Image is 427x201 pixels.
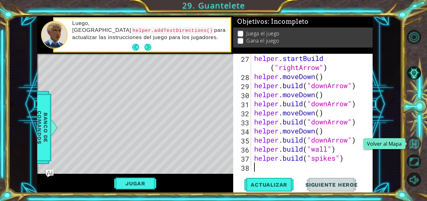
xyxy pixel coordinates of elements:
div: 30 [234,91,251,100]
button: Back [132,44,144,51]
div: 36 [234,145,251,154]
button: Maximizar Navegador [407,154,421,168]
div: 37 [234,154,251,163]
div: 33 [234,118,251,127]
div: 28 [234,73,251,82]
p: Gana el juego [246,37,279,44]
p: Luego, [GEOGRAPHIC_DATA] para actualizar las instrucciones del juego para los jugadores. [72,20,226,41]
button: Opciones del Nivel [407,30,421,44]
div: 34 [234,127,251,136]
button: Siguiente Heroe [299,178,364,192]
div: 27 [234,55,251,73]
div: 38 [234,163,251,173]
p: Juega el juego [246,30,279,37]
button: Pista AI [407,66,421,80]
button: Next [144,44,151,51]
button: Actualizar [244,178,294,192]
div: 29 [234,82,251,91]
div: 35 [234,136,251,145]
div: Volver al Mapa [363,138,405,149]
button: Jugar [114,178,156,189]
button: Silencio [407,173,421,187]
a: Volver al Mapa [408,134,427,153]
code: helper.addTextDirections() [131,27,214,34]
button: Ask AI [46,170,53,177]
span: Objetivos [237,18,309,26]
span: Banco de comandos [34,95,51,160]
div: 31 [234,100,251,109]
button: Volver al Mapa [407,137,421,151]
span: : Incompleto [268,18,309,25]
span: Actualizar [244,182,294,188]
span: Siguiente Heroe [299,182,364,188]
div: 32 [234,109,251,118]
